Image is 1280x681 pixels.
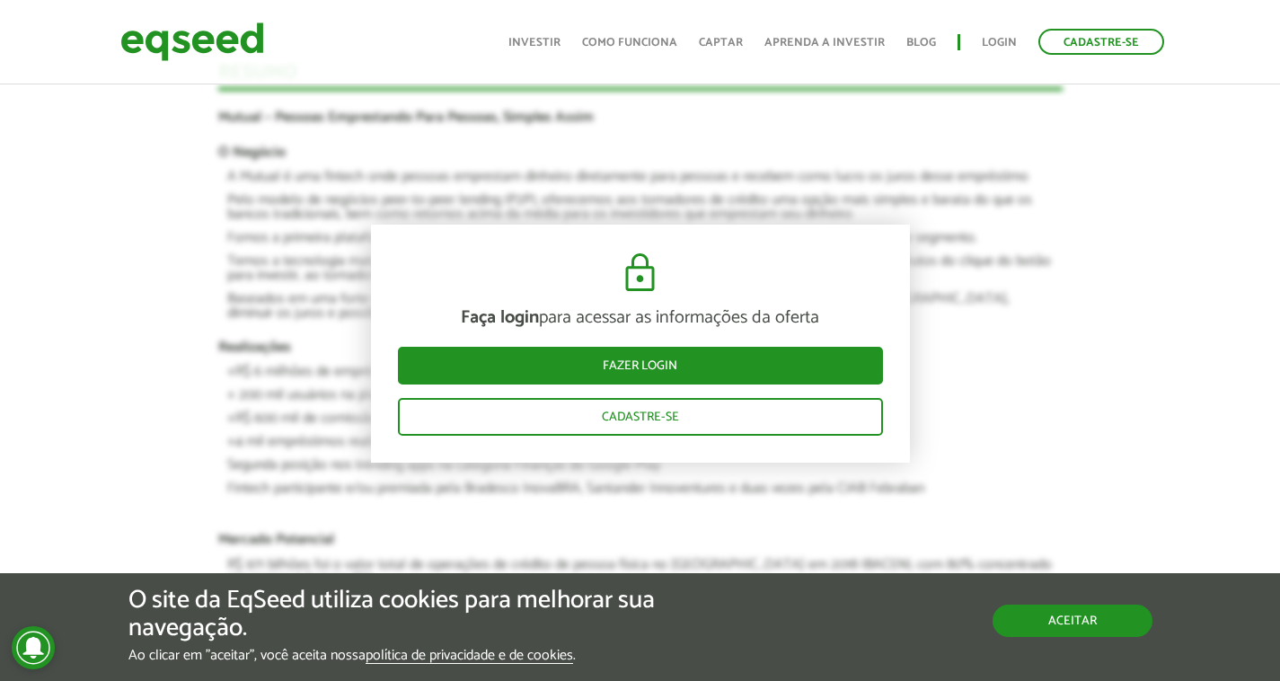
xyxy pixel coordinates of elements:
[764,37,885,49] a: Aprenda a investir
[461,303,539,332] strong: Faça login
[508,37,561,49] a: Investir
[618,252,662,295] img: cadeado.svg
[699,37,743,49] a: Captar
[906,37,936,49] a: Blog
[398,347,883,385] a: Fazer login
[582,37,677,49] a: Como funciona
[1038,29,1164,55] a: Cadastre-se
[128,647,743,664] p: Ao clicar em "aceitar", você aceita nossa .
[993,605,1152,637] button: Aceitar
[120,18,264,66] img: EqSeed
[398,398,883,436] a: Cadastre-se
[398,307,883,329] p: para acessar as informações da oferta
[366,649,573,664] a: política de privacidade e de cookies
[128,587,743,642] h5: O site da EqSeed utiliza cookies para melhorar sua navegação.
[982,37,1017,49] a: Login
